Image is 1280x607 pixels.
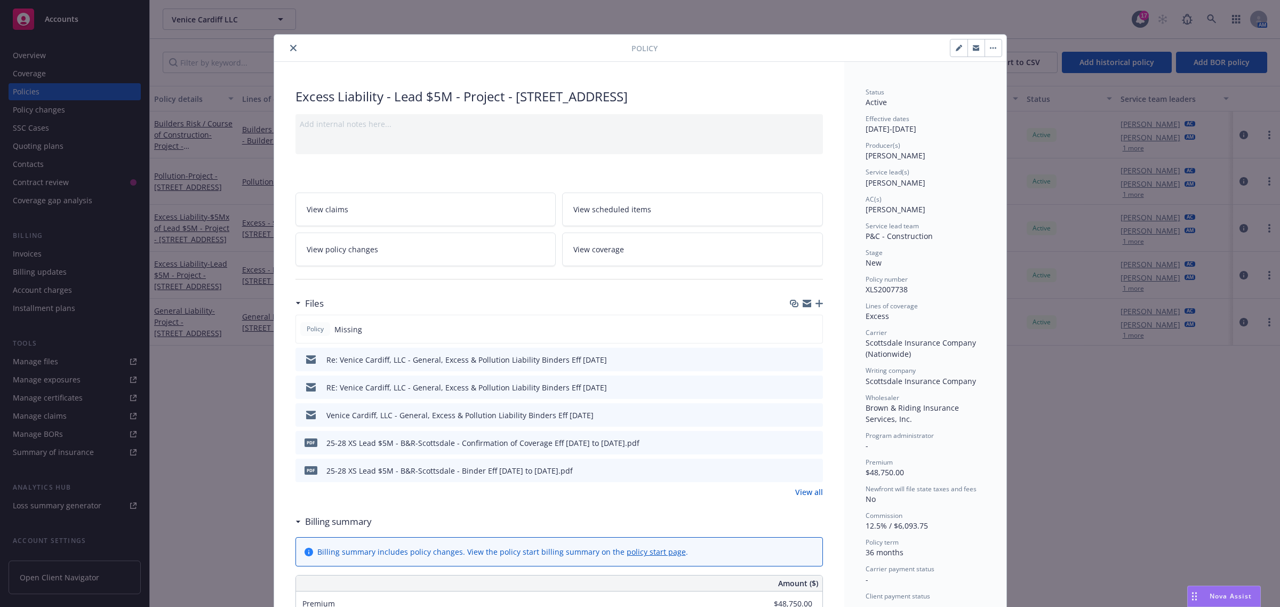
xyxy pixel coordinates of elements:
[866,97,887,107] span: Active
[631,43,658,54] span: Policy
[866,195,882,204] span: AC(s)
[866,458,893,467] span: Premium
[866,150,925,161] span: [PERSON_NAME]
[866,311,889,321] span: Excess
[866,441,868,451] span: -
[866,338,978,359] span: Scottsdale Insurance Company (Nationwide)
[1188,586,1201,606] div: Drag to move
[866,87,884,97] span: Status
[866,167,909,177] span: Service lead(s)
[866,178,925,188] span: [PERSON_NAME]
[866,221,919,230] span: Service lead team
[792,354,801,365] button: download file
[809,354,819,365] button: preview file
[326,354,607,365] div: Re: Venice Cardiff, LLC - General, Excess & Pollution Liability Binders Eff [DATE]
[1210,592,1252,601] span: Nova Assist
[809,437,819,449] button: preview file
[866,301,918,310] span: Lines of coverage
[866,248,883,257] span: Stage
[866,328,887,337] span: Carrier
[305,438,317,446] span: pdf
[792,382,801,393] button: download file
[866,114,909,123] span: Effective dates
[866,521,928,531] span: 12.5% / $6,093.75
[866,284,908,294] span: XLS2007738
[866,538,899,547] span: Policy term
[866,114,985,134] div: [DATE] - [DATE]
[866,231,933,241] span: P&C - Construction
[866,275,908,284] span: Policy number
[562,193,823,226] a: View scheduled items
[866,258,882,268] span: New
[334,324,362,335] span: Missing
[1187,586,1261,607] button: Nova Assist
[326,465,573,476] div: 25-28 XS Lead $5M - B&R-Scottsdale - Binder Eff [DATE] to [DATE].pdf
[326,382,607,393] div: RE: Venice Cardiff, LLC - General, Excess & Pollution Liability Binders Eff [DATE]
[795,486,823,498] a: View all
[792,437,801,449] button: download file
[866,376,976,386] span: Scottsdale Insurance Company
[295,297,324,310] div: Files
[573,244,624,255] span: View coverage
[866,547,903,557] span: 36 months
[792,465,801,476] button: download file
[866,393,899,402] span: Wholesaler
[295,193,556,226] a: View claims
[866,141,900,150] span: Producer(s)
[307,244,378,255] span: View policy changes
[866,511,902,520] span: Commission
[305,297,324,310] h3: Files
[295,87,823,106] div: Excess Liability - Lead $5M - Project - [STREET_ADDRESS]
[792,410,801,421] button: download file
[809,382,819,393] button: preview file
[809,465,819,476] button: preview file
[866,592,930,601] span: Client payment status
[326,437,639,449] div: 25-28 XS Lead $5M - B&R-Scottsdale - Confirmation of Coverage Eff [DATE] to [DATE].pdf
[295,233,556,266] a: View policy changes
[866,431,934,440] span: Program administrator
[305,466,317,474] span: pdf
[866,366,916,375] span: Writing company
[326,410,594,421] div: Venice Cardiff, LLC - General, Excess & Pollution Liability Binders Eff [DATE]
[866,403,961,424] span: Brown & Riding Insurance Services, Inc.
[305,515,372,529] h3: Billing summary
[300,118,819,130] div: Add internal notes here...
[866,574,868,585] span: -
[287,42,300,54] button: close
[866,484,977,493] span: Newfront will file state taxes and fees
[809,410,819,421] button: preview file
[317,546,688,557] div: Billing summary includes policy changes. View the policy start billing summary on the .
[627,547,686,557] a: policy start page
[778,578,818,589] span: Amount ($)
[562,233,823,266] a: View coverage
[295,515,372,529] div: Billing summary
[866,494,876,504] span: No
[866,564,934,573] span: Carrier payment status
[305,324,326,334] span: Policy
[866,467,904,477] span: $48,750.00
[573,204,651,215] span: View scheduled items
[866,204,925,214] span: [PERSON_NAME]
[307,204,348,215] span: View claims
